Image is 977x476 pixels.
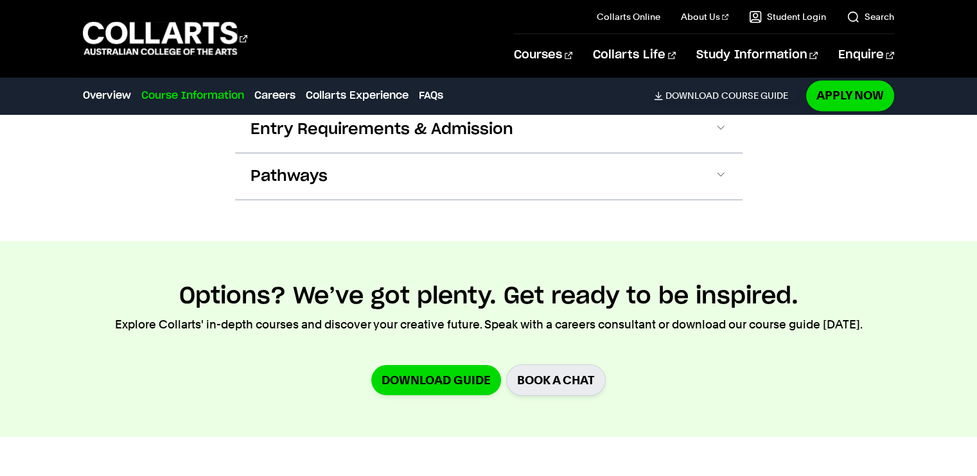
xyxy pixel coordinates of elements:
[371,365,501,395] a: Download Guide
[593,34,676,76] a: Collarts Life
[654,90,798,101] a: DownloadCourse Guide
[306,88,409,103] a: Collarts Experience
[83,88,131,103] a: Overview
[749,10,826,23] a: Student Login
[179,282,798,310] h2: Options? We’ve got plenty. Get ready to be inspired.
[235,106,743,153] button: Entry Requirements & Admission
[696,34,817,76] a: Study Information
[254,88,295,103] a: Careers
[838,34,894,76] a: Enquire
[681,10,728,23] a: About Us
[419,88,443,103] a: FAQs
[597,10,660,23] a: Collarts Online
[506,364,606,396] a: BOOK A CHAT
[665,90,719,101] span: Download
[251,119,513,140] span: Entry Requirements & Admission
[83,20,247,56] div: Go to homepage
[235,153,743,200] button: Pathways
[115,316,863,334] p: Explore Collarts' in-depth courses and discover your creative future. Speak with a careers consul...
[806,80,894,110] a: Apply Now
[847,10,894,23] a: Search
[514,34,572,76] a: Courses
[251,166,328,187] span: Pathways
[141,88,244,103] a: Course Information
